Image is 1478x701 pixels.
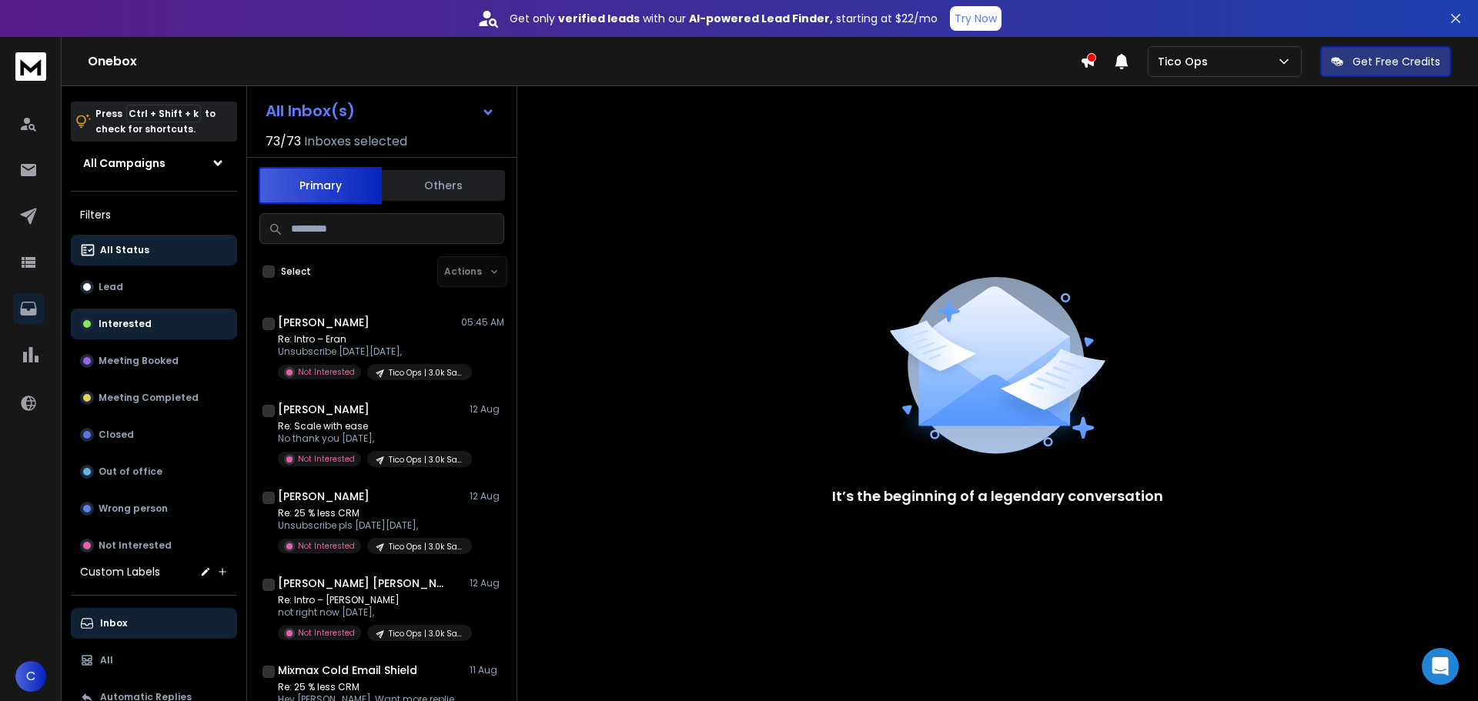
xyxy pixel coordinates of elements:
[71,204,237,225] h3: Filters
[278,507,463,519] p: Re: 25 % less CRM
[461,316,504,329] p: 05:45 AM
[278,345,463,358] p: Unsubscribe [DATE][DATE],
[278,489,369,504] h1: [PERSON_NAME]
[71,608,237,639] button: Inbox
[689,11,833,26] strong: AI-powered Lead Finder,
[278,420,463,432] p: Re: Scale with ease
[389,454,463,466] p: Tico Ops | 3.0k Salesforce C-suites
[266,132,301,151] span: 73 / 73
[1353,54,1440,69] p: Get Free Credits
[298,627,355,639] p: Not Interested
[126,105,201,122] span: Ctrl + Shift + k
[100,244,149,256] p: All Status
[100,617,127,629] p: Inbox
[278,663,417,678] h1: Mixmax Cold Email Shield
[558,11,640,26] strong: verified leads
[278,576,447,591] h1: [PERSON_NAME] [PERSON_NAME]
[71,419,237,450] button: Closed
[1158,54,1214,69] p: Tico Ops
[1320,46,1451,77] button: Get Free Credits
[99,429,134,441] p: Closed
[281,265,311,278] label: Select
[1422,648,1459,685] div: Open Intercom Messenger
[71,456,237,487] button: Out of office
[71,382,237,413] button: Meeting Completed
[99,281,123,293] p: Lead
[71,645,237,676] button: All
[253,95,507,126] button: All Inbox(s)
[259,167,382,204] button: Primary
[278,519,463,532] p: Unsubscribe pls [DATE][DATE],
[99,502,168,515] p: Wrong person
[71,235,237,265] button: All Status
[278,333,463,345] p: Re: Intro – Eran
[71,493,237,524] button: Wrong person
[955,11,997,26] p: Try Now
[71,148,237,179] button: All Campaigns
[278,315,369,330] h1: [PERSON_NAME]
[510,11,938,26] p: Get only with our starting at $22/mo
[95,106,216,137] p: Press to check for shortcuts.
[99,318,152,330] p: Interested
[832,486,1163,507] p: It’s the beginning of a legendary conversation
[298,540,355,552] p: Not Interested
[278,432,463,445] p: No thank you [DATE],
[100,654,113,666] p: All
[83,155,166,171] h1: All Campaigns
[278,402,369,417] h1: [PERSON_NAME]
[470,577,504,589] p: 12 Aug
[389,628,463,639] p: Tico Ops | 3.0k Salesforce C-suites
[950,6,1001,31] button: Try Now
[15,52,46,81] img: logo
[470,664,504,676] p: 11 Aug
[99,539,172,552] p: Not Interested
[99,355,179,367] p: Meeting Booked
[389,541,463,552] p: Tico Ops | 3.0k Salesforce C-suites
[88,52,1080,71] h1: Onebox
[470,490,504,502] p: 12 Aug
[298,453,355,465] p: Not Interested
[382,169,505,202] button: Others
[71,530,237,561] button: Not Interested
[71,309,237,339] button: Interested
[470,403,504,416] p: 12 Aug
[80,564,160,579] h3: Custom Labels
[278,681,463,693] p: Re: 25 % less CRM
[266,103,355,119] h1: All Inbox(s)
[99,392,199,404] p: Meeting Completed
[278,606,463,619] p: not right now [DATE],
[15,661,46,692] button: C
[389,367,463,379] p: Tico Ops | 3.0k Salesforce C-suites
[278,594,463,606] p: Re: Intro – [PERSON_NAME]
[99,466,162,478] p: Out of office
[298,366,355,378] p: Not Interested
[304,132,407,151] h3: Inboxes selected
[71,345,237,376] button: Meeting Booked
[71,272,237,302] button: Lead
